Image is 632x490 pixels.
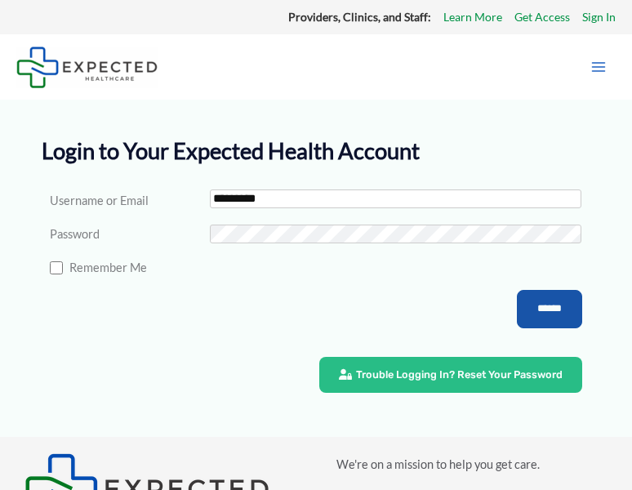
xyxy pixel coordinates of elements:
[16,47,158,88] img: Expected Healthcare Logo - side, dark font, small
[63,256,222,278] label: Remember Me
[582,7,616,28] a: Sign In
[288,10,431,24] strong: Providers, Clinics, and Staff:
[336,453,608,475] p: We're on a mission to help you get care.
[356,370,563,381] span: Trouble Logging In? Reset Your Password
[50,223,209,245] label: Password
[443,7,502,28] a: Learn More
[319,357,582,394] a: Trouble Logging In? Reset Your Password
[514,7,570,28] a: Get Access
[50,189,209,212] label: Username or Email
[42,138,590,165] h1: Login to Your Expected Health Account
[581,50,616,84] button: Main menu toggle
